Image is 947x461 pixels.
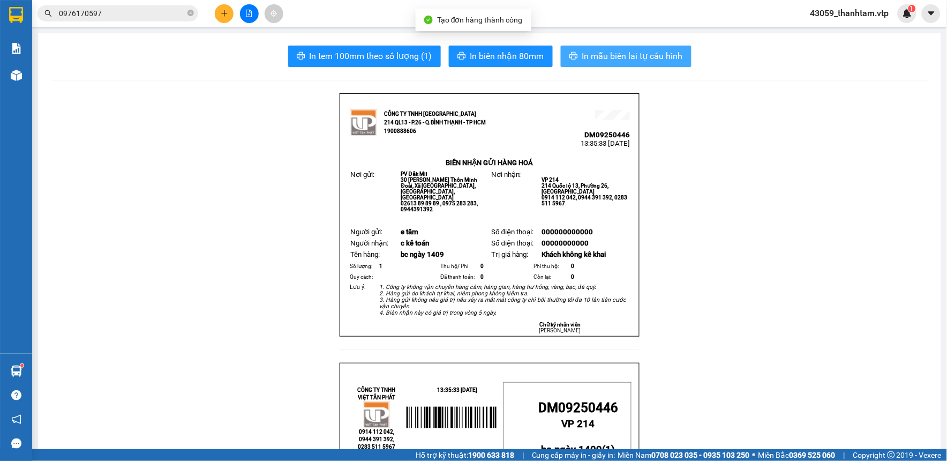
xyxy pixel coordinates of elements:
[363,401,390,428] img: logo
[424,16,433,24] span: check-circle
[265,4,283,23] button: aim
[348,272,378,282] td: Quy cách:
[401,171,427,177] span: PV Đắk Mil
[401,228,419,236] span: e tâm
[59,8,185,19] input: Tìm tên, số ĐT hoặc mã đơn
[270,10,277,17] span: aim
[11,390,21,400] span: question-circle
[11,414,21,425] span: notification
[758,449,836,461] span: Miền Bắc
[297,51,305,62] span: printer
[401,250,445,258] span: bc ngày 1409
[106,40,151,48] span: DM09250445
[401,200,478,212] span: 02613 89 89 89 , 0975 283 283, 0944391392
[468,451,514,459] strong: 1900 633 818
[384,111,486,134] strong: CÔNG TY TNHH [GEOGRAPHIC_DATA] 214 QL13 - P.26 - Q.BÌNH THẠNH - TP HCM 1900888606
[401,239,430,247] span: c kế toán
[581,139,630,147] span: 13:35:33 [DATE]
[11,70,22,81] img: warehouse-icon
[350,250,380,258] span: Tên hàng:
[480,263,484,269] span: 0
[28,17,87,57] strong: CÔNG TY TNHH [GEOGRAPHIC_DATA] 214 QL13 - P.26 - Q.BÌNH THẠNH - TP HCM 1900888606
[102,48,151,56] span: 12:01:10 [DATE]
[844,449,845,461] span: |
[539,322,581,328] strong: Chữ ký nhân viên
[532,261,570,272] td: Phí thu hộ:
[571,274,574,280] span: 0
[790,451,836,459] strong: 0369 525 060
[350,239,388,247] span: Người nhận:
[215,4,234,23] button: plus
[652,451,750,459] strong: 0708 023 035 - 0935 103 250
[582,49,683,63] span: In mẫu biên lai tự cấu hình
[350,109,377,136] img: logo
[903,9,912,18] img: icon-new-feature
[522,449,524,461] span: |
[401,177,478,200] span: 30 [PERSON_NAME] Thôn Minh Đoài, Xã [GEOGRAPHIC_DATA], [GEOGRAPHIC_DATA], [GEOGRAPHIC_DATA]
[542,228,593,236] span: 000000000000
[542,239,589,247] span: 00000000000
[542,177,559,183] span: VP 214
[36,75,63,81] span: PV Đắk Mil
[437,16,523,24] span: Tạo đơn hàng thành công
[618,449,750,461] span: Miền Nam
[11,75,22,90] span: Nơi gửi:
[491,250,529,258] span: Trị giá hàng:
[348,261,378,272] td: Số lượng:
[350,284,366,291] span: Lưu ý:
[9,7,23,23] img: logo-vxr
[37,64,124,72] strong: BIÊN NHẬN GỬI HÀNG HOÁ
[538,400,618,415] span: DM09250446
[571,263,574,269] span: 0
[542,250,606,258] span: Khách không kê khai
[606,444,612,456] span: 1
[491,170,521,179] span: Nơi nhận:
[470,49,544,63] span: In biên nhận 80mm
[753,453,756,457] span: ⚪️
[358,387,396,400] strong: CÔNG TY TNHH VIỆT TÂN PHÁT
[221,10,228,17] span: plus
[802,6,898,20] span: 43059_thanhtam.vtp
[542,444,603,456] span: bc ngày 1409
[187,9,194,19] span: close-circle
[358,429,395,450] span: 0914 112 042, 0944 391 392, 0283 511 5967
[908,5,916,12] sup: 1
[922,4,941,23] button: caret-down
[350,228,382,236] span: Người gửi:
[379,263,382,269] span: 1
[562,418,595,430] span: VP 214
[542,432,615,456] strong: ( )
[310,49,432,63] span: In tem 100mm theo số lượng (1)
[240,4,259,23] button: file-add
[532,272,570,282] td: Còn lại:
[350,170,374,179] span: Nơi gửi:
[288,46,441,67] button: printerIn tem 100mm theo số lượng (1)
[561,46,692,67] button: printerIn mẫu biên lai tự cấu hình
[439,272,479,282] td: Đã thanh toán:
[491,239,533,247] span: Số điện thoại:
[416,449,514,461] span: Hỗ trợ kỹ thuật:
[542,195,628,206] span: 0914 112 042, 0944 391 392, 0283 511 5967
[44,10,52,17] span: search
[245,10,253,17] span: file-add
[449,46,553,67] button: printerIn biên nhận 80mm
[539,328,581,333] span: [PERSON_NAME]
[491,228,533,236] span: Số điện thoại:
[457,51,466,62] span: printer
[927,9,936,18] span: caret-down
[480,274,484,280] span: 0
[379,284,626,316] em: 1. Công ty không vận chuyển hàng cấm, hàng gian, hàng hư hỏng, vàng, bạc, đá quý. 2. Hàng gửi do ...
[446,159,533,167] strong: BIÊN NHẬN GỬI HÀNG HOÁ
[439,261,479,272] td: Thụ hộ/ Phí
[11,366,22,377] img: warehouse-icon
[11,24,25,51] img: logo
[187,10,194,16] span: close-circle
[888,451,895,459] span: copyright
[11,438,21,449] span: message
[82,75,99,90] span: Nơi nhận:
[532,449,615,461] span: Cung cấp máy in - giấy in:
[584,131,630,139] span: DM09250446
[11,43,22,54] img: solution-icon
[542,183,609,195] span: 214 Quốc lộ 13, Phường 26, [GEOGRAPHIC_DATA]
[910,5,914,12] span: 1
